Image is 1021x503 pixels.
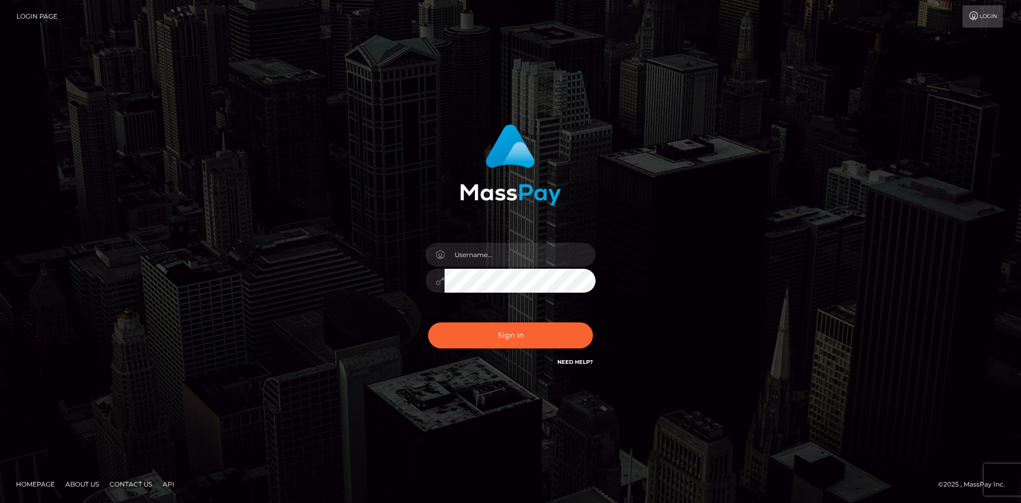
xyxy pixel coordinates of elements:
input: Username... [445,243,596,267]
a: About Us [61,476,103,492]
a: Need Help? [557,359,593,365]
div: © 2025 , MassPay Inc. [938,479,1013,490]
a: Login [963,5,1003,28]
a: Contact Us [105,476,156,492]
button: Sign in [428,322,593,348]
a: API [158,476,179,492]
a: Login Page [16,5,57,28]
a: Homepage [12,476,59,492]
img: MassPay Login [460,124,561,206]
